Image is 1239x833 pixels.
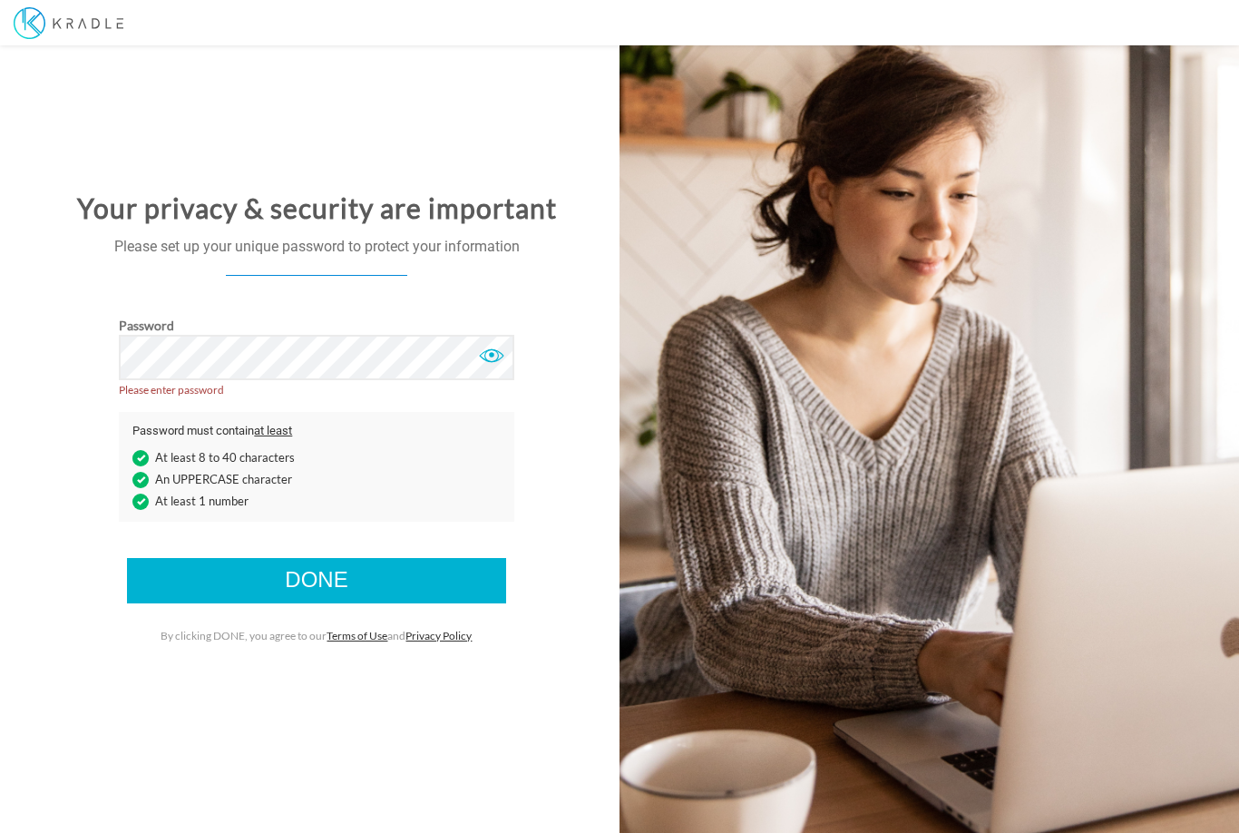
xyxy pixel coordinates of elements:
a: Terms of Use [327,629,387,642]
label: Password [119,317,174,335]
input: Done [127,558,506,603]
li: An UPPERCASE character [119,471,317,488]
p: Password must contain [132,423,500,440]
u: at least [254,424,292,437]
label: By clicking DONE, you agree to our and [161,628,472,643]
a: Privacy Policy [405,629,472,642]
p: Please set up your unique password to protect your information [14,237,619,258]
img: Kradle [14,7,123,39]
li: At least 1 number [119,493,317,510]
li: At least 8 to 40 characters [119,449,317,466]
h2: Your privacy & security are important [14,193,619,223]
span: Please enter password [119,383,224,397]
